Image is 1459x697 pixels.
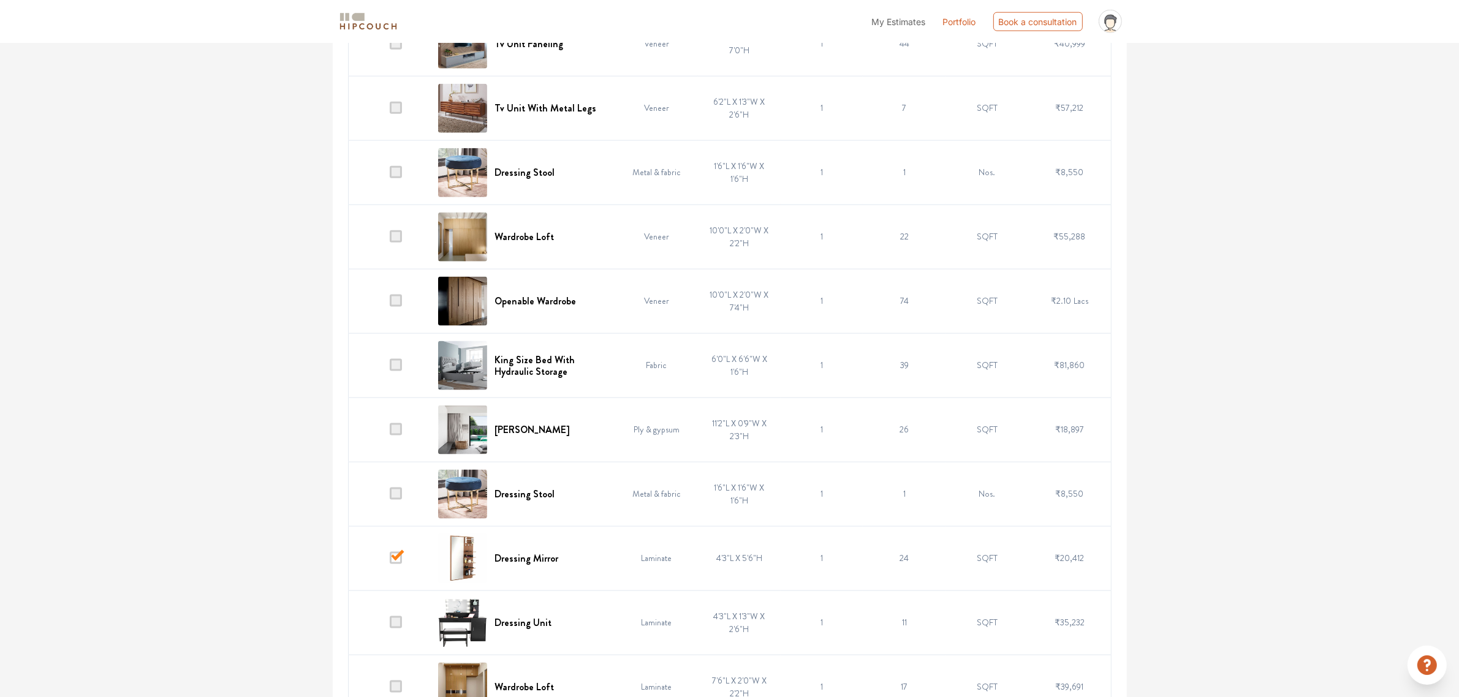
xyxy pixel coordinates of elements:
td: SQFT [946,590,1028,655]
td: Veneer [615,269,698,333]
span: ₹20,412 [1055,552,1084,564]
td: Veneer [615,76,698,140]
td: SQFT [946,12,1028,76]
td: 1 [863,462,946,526]
img: Openable Wardrobe [438,277,487,326]
td: 11'2"L X 0'9"W X 2'3"H [698,397,781,462]
td: 74 [863,269,946,333]
img: Tv Unit With Metal Legs [438,84,487,133]
td: SQFT [946,397,1028,462]
td: SQFT [946,526,1028,590]
td: 24 [863,526,946,590]
td: 10'0"L X 2'0"W X 7'4"H [698,269,781,333]
img: Dressing Mirror [438,534,487,583]
td: SQFT [946,205,1028,269]
td: 10'0"L X 2'0"W X 2'2"H [698,205,781,269]
img: Dressing Stool [438,470,487,519]
img: Curtain Pelmet [438,405,487,454]
td: 7 [863,76,946,140]
td: SQFT [946,269,1028,333]
td: 1'6"L X 1'6"W X 1'6"H [698,140,781,205]
td: Nos. [946,140,1028,205]
span: ₹35,232 [1055,616,1085,628]
img: Dressing Unit [438,598,487,647]
td: 1 [781,590,863,655]
td: Nos. [946,462,1028,526]
td: 1 [863,140,946,205]
td: 22 [863,205,946,269]
td: 11 [863,590,946,655]
td: Veneer [615,12,698,76]
span: ₹18,897 [1055,423,1084,435]
td: 26 [863,397,946,462]
span: ₹57,212 [1055,102,1083,114]
span: ₹81,860 [1054,359,1085,371]
td: 1 [781,462,863,526]
td: 44 [863,12,946,76]
h6: Dressing Unit [495,617,551,628]
td: 6'2"L X 1'3"W X 2'6"H [698,76,781,140]
span: My Estimates [872,17,926,27]
a: Portfolio [943,15,976,28]
td: 1 [781,269,863,333]
td: SQFT [946,333,1028,397]
img: Tv Unit Paneling [438,20,487,69]
h6: Dressing Stool [495,488,555,500]
img: logo-horizontal.svg [338,11,399,32]
td: 1'6"L X 1'6"W X 1'6"H [698,462,781,526]
td: 6'2"L X 0'3"W X 7'0"H [698,12,781,76]
img: Dressing Stool [438,148,487,197]
td: Laminate [615,590,698,655]
td: 1 [781,76,863,140]
img: King Size Bed With Hydraulic Storage [438,341,487,390]
td: SQFT [946,76,1028,140]
h6: [PERSON_NAME] [495,424,570,435]
span: Lacs [1074,295,1088,307]
div: Book a consultation [993,12,1083,31]
td: 4'3"L X 1'3"W X 2'6"H [698,590,781,655]
img: Wardrobe Loft [438,213,487,262]
td: 1 [781,397,863,462]
td: Metal & fabric [615,140,698,205]
span: ₹8,550 [1055,166,1083,178]
td: 1 [781,12,863,76]
td: 4'3"L X 5'6"H [698,526,781,590]
span: ₹8,550 [1055,488,1083,500]
h6: Tv Unit Paneling [495,38,563,50]
td: Fabric [615,333,698,397]
h6: Dressing Mirror [495,552,558,564]
span: ₹40,999 [1054,37,1085,50]
span: ₹55,288 [1053,230,1085,243]
span: ₹39,691 [1055,680,1083,693]
td: 1 [781,205,863,269]
h6: Wardrobe Loft [495,681,554,693]
td: Veneer [615,205,698,269]
td: Metal & fabric [615,462,698,526]
h6: Dressing Stool [495,167,555,178]
td: Ply & gypsum [615,397,698,462]
h6: Wardrobe Loft [495,231,554,243]
h6: Tv Unit With Metal Legs [495,102,596,114]
td: 39 [863,333,946,397]
span: logo-horizontal.svg [338,8,399,36]
td: 1 [781,140,863,205]
h6: King Size Bed With Hydraulic Storage [495,354,608,377]
td: Laminate [615,526,698,590]
span: ₹2.10 [1051,295,1071,307]
td: 6'0"L X 6'6"W X 1'6"H [698,333,781,397]
h6: Openable Wardrobe [495,295,576,307]
td: 1 [781,526,863,590]
td: 1 [781,333,863,397]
